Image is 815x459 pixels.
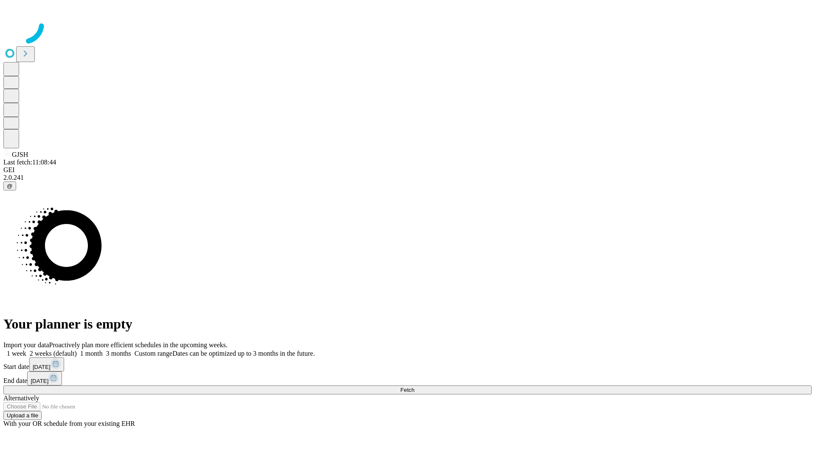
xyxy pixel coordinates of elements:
[33,364,51,370] span: [DATE]
[135,350,172,357] span: Custom range
[3,159,56,166] span: Last fetch: 11:08:44
[3,181,16,190] button: @
[106,350,131,357] span: 3 months
[3,385,812,394] button: Fetch
[3,411,42,420] button: Upload a file
[3,371,812,385] div: End date
[49,341,228,348] span: Proactively plan more efficient schedules in the upcoming weeks.
[400,387,414,393] span: Fetch
[3,341,49,348] span: Import your data
[80,350,103,357] span: 1 month
[30,350,77,357] span: 2 weeks (default)
[3,174,812,181] div: 2.0.241
[3,357,812,371] div: Start date
[3,166,812,174] div: GEI
[3,394,39,402] span: Alternatively
[7,183,13,189] span: @
[27,371,62,385] button: [DATE]
[3,316,812,332] h1: Your planner is empty
[3,420,135,427] span: With your OR schedule from your existing EHR
[31,378,48,384] span: [DATE]
[12,151,28,158] span: GJSH
[172,350,315,357] span: Dates can be optimized up to 3 months in the future.
[7,350,26,357] span: 1 week
[29,357,64,371] button: [DATE]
